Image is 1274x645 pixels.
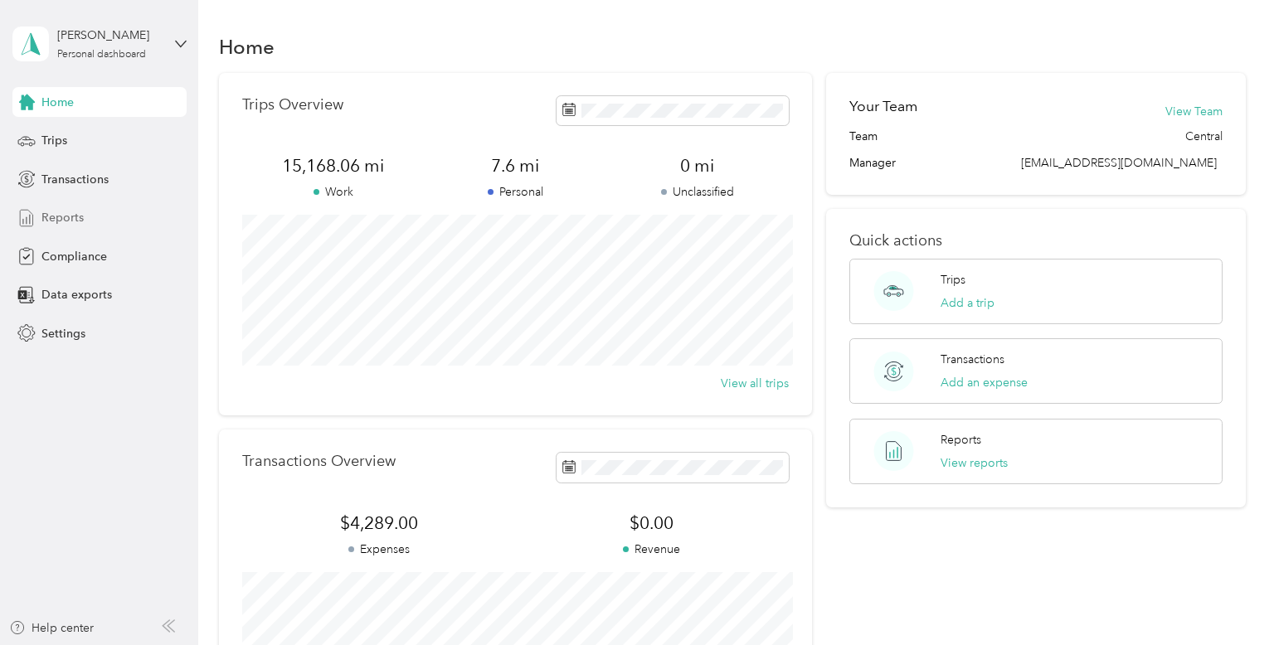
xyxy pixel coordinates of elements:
[721,375,789,392] button: View all trips
[57,27,161,44] div: [PERSON_NAME]
[515,541,788,558] p: Revenue
[41,132,67,149] span: Trips
[941,454,1008,472] button: View reports
[242,96,343,114] p: Trips Overview
[242,154,425,177] span: 15,168.06 mi
[1181,552,1274,645] iframe: Everlance-gr Chat Button Frame
[849,232,1222,250] p: Quick actions
[219,38,275,56] h1: Home
[242,541,515,558] p: Expenses
[1165,103,1223,120] button: View Team
[242,183,425,201] p: Work
[57,50,146,60] div: Personal dashboard
[41,248,107,265] span: Compliance
[424,183,606,201] p: Personal
[41,94,74,111] span: Home
[849,96,917,117] h2: Your Team
[1185,128,1223,145] span: Central
[515,512,788,535] span: $0.00
[41,286,112,303] span: Data exports
[41,209,84,226] span: Reports
[606,183,789,201] p: Unclassified
[941,431,981,449] p: Reports
[941,294,994,312] button: Add a trip
[941,351,1004,368] p: Transactions
[849,154,896,172] span: Manager
[424,154,606,177] span: 7.6 mi
[41,171,109,188] span: Transactions
[242,453,396,470] p: Transactions Overview
[941,271,965,289] p: Trips
[1021,156,1217,170] span: [EMAIL_ADDRESS][DOMAIN_NAME]
[849,128,878,145] span: Team
[41,325,85,342] span: Settings
[9,619,94,637] button: Help center
[242,512,515,535] span: $4,289.00
[941,374,1028,391] button: Add an expense
[606,154,789,177] span: 0 mi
